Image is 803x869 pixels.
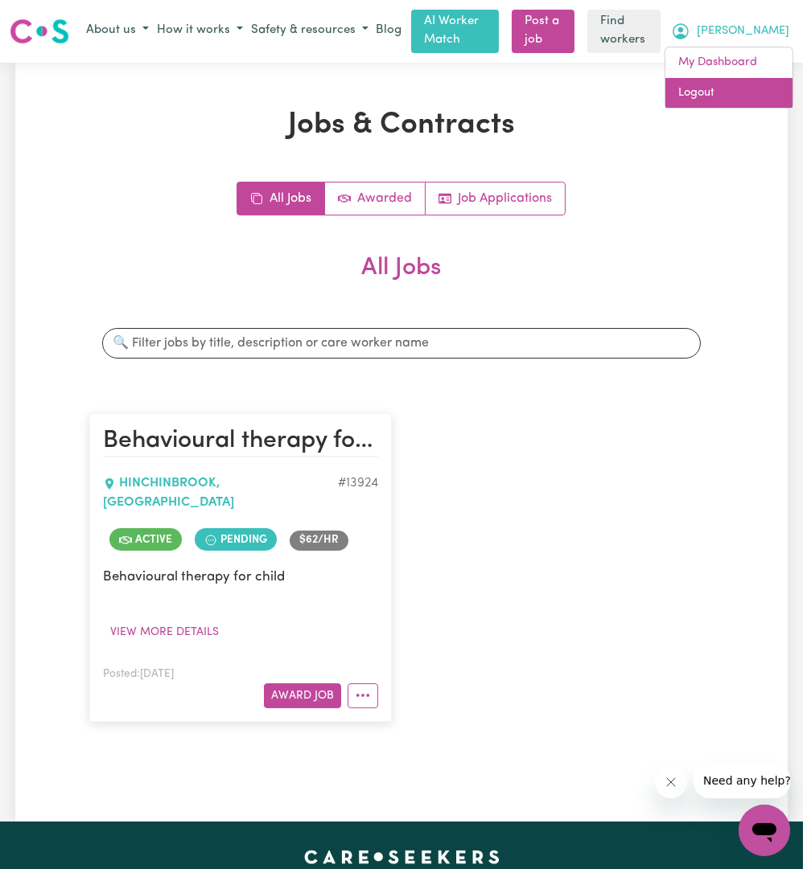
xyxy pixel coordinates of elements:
a: My Dashboard [665,47,793,78]
span: [PERSON_NAME] [697,23,789,40]
button: Safety & resources [247,18,373,44]
h1: Jobs & Contracts [89,108,714,143]
button: View more details [103,620,226,645]
span: Job contract pending review by care worker [195,528,277,551]
button: How it works [153,18,247,44]
h2: Behavioural therapy for child [103,427,378,457]
div: HINCHINBROOK , [GEOGRAPHIC_DATA] [103,473,338,512]
a: Careseekers home page [304,851,500,863]
a: All jobs [237,182,325,215]
h2: All Jobs [89,254,714,309]
a: Careseekers logo [10,13,69,50]
span: Need any help? [10,11,97,24]
button: More options [348,683,378,708]
a: Find workers [587,10,661,53]
iframe: Close message [655,766,687,798]
a: AI Worker Match [411,10,499,53]
a: Blog [373,18,405,43]
a: Job applications [426,182,565,215]
img: Careseekers logo [10,17,69,46]
a: Post a job [512,10,574,53]
a: Logout [665,78,793,109]
a: Active jobs [325,182,426,215]
span: Job rate per hour [290,531,348,550]
p: Behavioural therapy for child [103,567,378,587]
iframe: Button to launch messaging window [739,805,790,856]
span: Posted: [DATE] [103,669,174,679]
iframe: Message from company [694,763,790,798]
span: Job is active [109,528,182,551]
div: My Account [665,47,793,109]
input: 🔍 Filter jobs by title, description or care worker name [102,328,701,359]
button: Award Job [264,683,341,708]
button: My Account [667,18,793,45]
button: About us [82,18,153,44]
div: Job ID #13924 [338,473,378,512]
